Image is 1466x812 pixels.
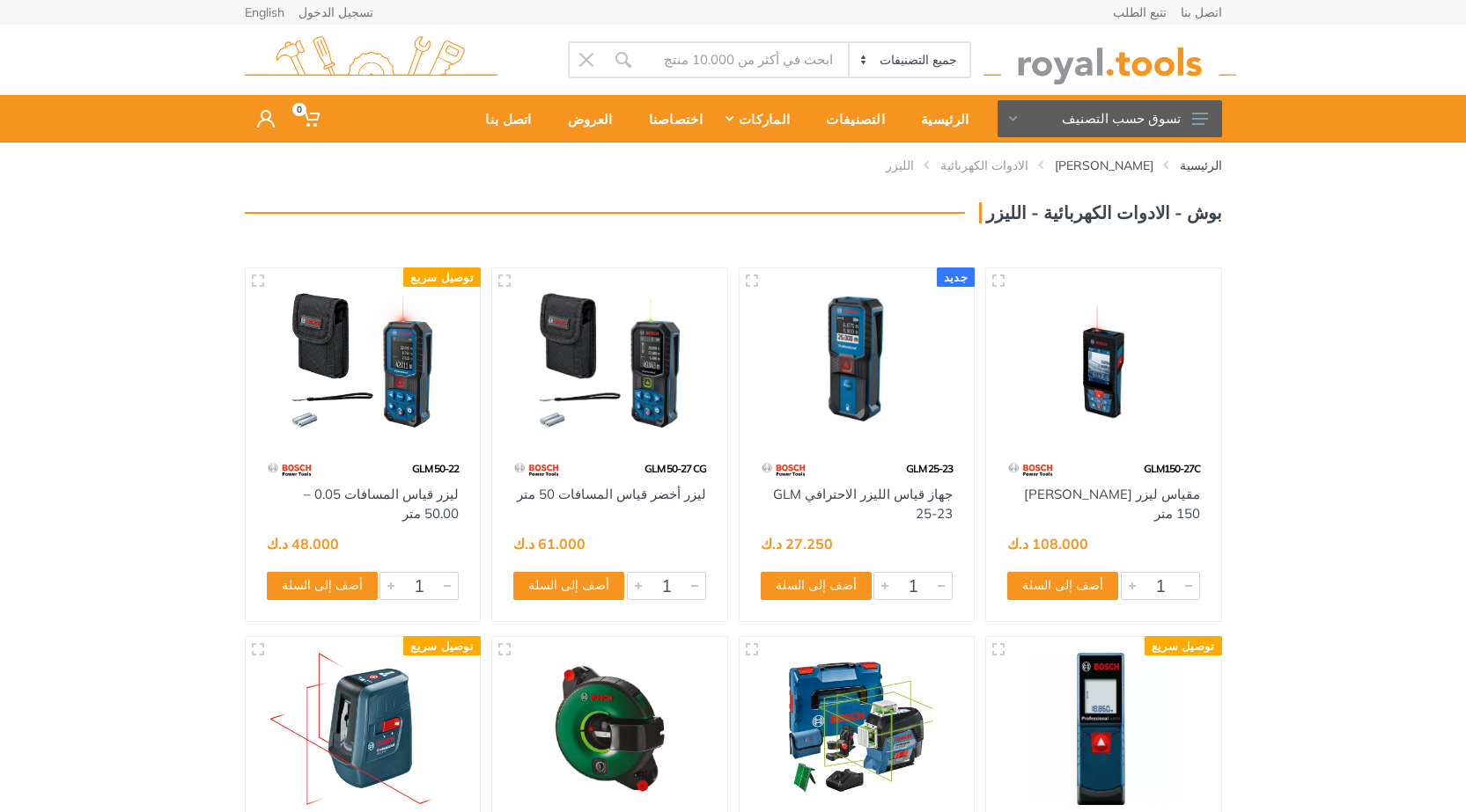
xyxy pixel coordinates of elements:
[642,41,849,78] input: Site search
[508,653,711,805] img: Royal Tools - ليزر اتينو
[1144,462,1200,475] span: GLM150-27C
[461,95,543,143] a: اتصل بنا
[1007,572,1118,600] button: أضف إلى السلة
[267,572,378,600] button: أضف إلى السلة
[802,95,897,143] a: التصنيفات
[802,100,897,137] div: التصنيفات
[1180,157,1222,174] a: الرئيسية
[983,36,1236,84] img: royal.tools Logo
[940,157,1028,174] a: الادوات الكهربائية
[412,462,459,475] span: GLM 50-22
[267,454,313,485] img: 55.webp
[761,454,807,485] img: 55.webp
[508,284,711,436] img: Royal Tools - ليزر أخضر قياس المسافات 50 متر
[262,284,465,436] img: Royal Tools - ليزر قياس المسافات 0.05 – 50.00 متر
[897,100,981,137] div: الرئيسية
[267,537,339,551] div: 48.000 د.ك
[245,36,497,84] img: royal.tools Logo
[715,100,802,137] div: الماركات
[403,267,481,287] div: توصيل سريع
[755,284,959,436] img: Royal Tools - جهاز قياس الليزر الاحترافي GLM 25-23
[517,486,706,502] a: ليزر أخضر قياس المسافات 50 متر
[625,100,715,137] div: اختصاصنا
[298,6,373,18] a: تسجيل الدخول
[755,653,959,805] img: Royal Tools - ماكينة ليزر 3 L
[859,157,914,174] li: الليزر
[513,572,624,600] button: أضف إلى السلة
[761,537,833,551] div: 27.250 د.ك
[287,95,332,143] a: 0
[1007,537,1088,551] div: 108.000 د.ك
[1002,653,1205,805] img: Royal Tools - ليزر قياس المسافات 20 متر
[262,653,465,805] img: Royal Tools - ماكينة ليزر 3 L
[645,462,706,475] span: GLM 50-27 CG
[461,100,543,137] div: اتصل بنا
[848,43,969,77] select: Category
[1113,6,1167,18] a: تتبع الطلب
[1181,6,1222,18] a: اتصل بنا
[292,103,306,116] span: 0
[998,100,1222,137] button: تسوق حسب التصنيف
[513,537,586,551] div: 61.000 د.ك
[245,157,1222,174] nav: breadcrumb
[897,95,981,143] a: الرئيسية
[304,486,459,523] a: ليزر قياس المسافات 0.05 – 50.00 متر
[1002,284,1205,436] img: Royal Tools - مقياس ليزر بوش 150 متر
[625,95,715,143] a: اختصاصنا
[403,636,481,655] div: توصيل سريع
[937,267,975,287] div: جديد
[761,572,872,600] button: أضف إلى السلة
[773,486,953,523] a: جهاز قياس الليزر الاحترافي GLM 25-23
[1024,486,1200,523] a: مقياس ليزر [PERSON_NAME] 150 متر
[1145,636,1222,655] div: توصيل سريع
[513,454,560,485] img: 55.webp
[1007,454,1054,485] img: 55.webp
[544,100,625,137] div: العروض
[979,202,1222,223] h3: بوش - الادوات الكهربائية - الليزر
[245,6,284,18] a: English
[544,95,625,143] a: العروض
[1055,157,1153,174] a: [PERSON_NAME]
[906,462,953,475] span: GLM 25-23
